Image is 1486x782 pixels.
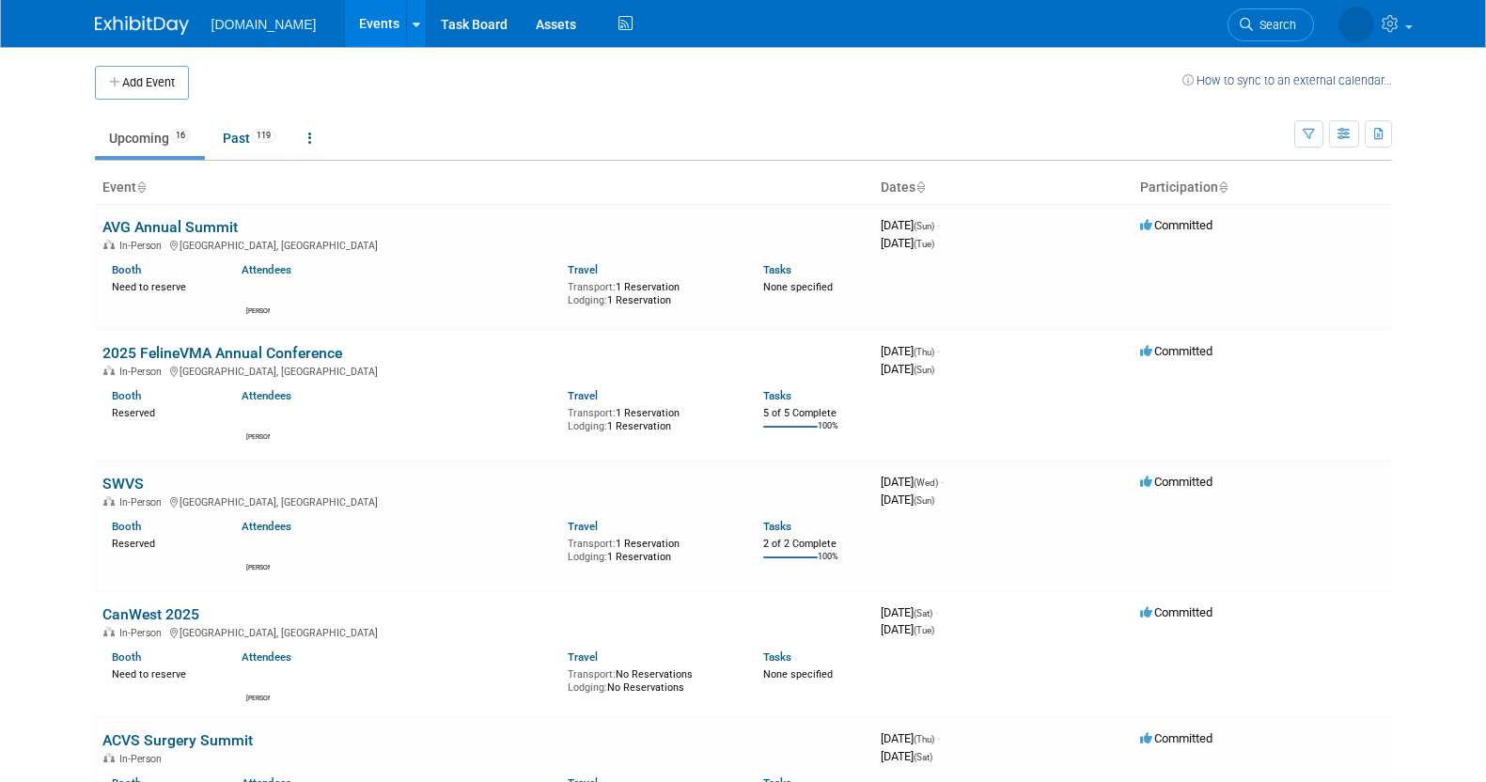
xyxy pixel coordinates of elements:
span: [DATE] [881,218,940,232]
a: Booth [112,520,141,533]
span: (Sun) [914,495,934,506]
a: SWVS [102,475,144,493]
span: (Sun) [914,365,934,375]
span: (Tue) [914,239,934,249]
span: Transport: [568,538,616,550]
img: In-Person Event [103,366,115,375]
img: Shawn Wilkie [247,669,270,692]
td: 100% [818,421,838,446]
a: CanWest 2025 [102,605,199,623]
span: [DATE] [881,731,940,745]
span: - [935,605,938,619]
span: Lodging: [568,551,607,563]
span: Committed [1140,344,1212,358]
img: ExhibitDay [95,16,189,35]
div: Need to reserve [112,665,214,681]
span: [DATE] [881,344,940,358]
span: (Thu) [914,347,934,357]
span: (Wed) [914,477,938,488]
span: 16 [170,129,191,143]
a: Tasks [763,389,791,402]
span: In-Person [119,496,167,508]
a: Attendees [242,650,291,664]
div: [GEOGRAPHIC_DATA], [GEOGRAPHIC_DATA] [102,493,866,508]
span: In-Person [119,366,167,378]
a: Booth [112,263,141,276]
div: [GEOGRAPHIC_DATA], [GEOGRAPHIC_DATA] [102,363,866,378]
span: [DATE] [881,493,934,507]
img: Iuliia Bulow [1338,7,1374,42]
span: (Sun) [914,221,934,231]
span: [DATE] [881,362,934,376]
span: (Tue) [914,625,934,635]
a: Travel [568,263,598,276]
a: AVG Annual Summit [102,218,238,236]
div: [GEOGRAPHIC_DATA], [GEOGRAPHIC_DATA] [102,624,866,639]
a: Booth [112,650,141,664]
img: In-Person Event [103,240,115,249]
th: Event [95,172,873,204]
a: Sort by Event Name [136,180,146,195]
div: 1 Reservation 1 Reservation [568,277,735,306]
span: [DATE] [881,749,932,763]
div: Shawn Wilkie [246,692,270,703]
span: 119 [251,129,276,143]
div: Need to reserve [112,277,214,294]
span: In-Person [119,627,167,639]
span: - [937,218,940,232]
a: Tasks [763,650,791,664]
div: Lucas Smith [246,430,270,442]
div: [GEOGRAPHIC_DATA], [GEOGRAPHIC_DATA] [102,237,866,252]
a: Travel [568,650,598,664]
div: David Han [246,305,270,316]
a: Attendees [242,520,291,533]
span: (Sat) [914,752,932,762]
div: Reserved [112,403,214,420]
span: (Thu) [914,734,934,744]
a: Attendees [242,389,291,402]
span: [DOMAIN_NAME] [211,17,317,32]
span: Committed [1140,475,1212,489]
span: Transport: [568,668,616,680]
a: Upcoming16 [95,120,205,156]
th: Dates [873,172,1133,204]
span: Transport: [568,407,616,419]
div: 5 of 5 Complete [763,407,866,420]
img: Lucas Smith [247,408,270,430]
img: Kiersten Hackett [247,539,270,561]
span: Transport: [568,281,616,293]
a: Tasks [763,520,791,533]
div: 1 Reservation 1 Reservation [568,534,735,563]
a: Search [1228,8,1314,41]
span: None specified [763,281,833,293]
div: Reserved [112,534,214,551]
img: In-Person Event [103,753,115,762]
span: - [937,731,940,745]
span: In-Person [119,753,167,765]
span: - [941,475,944,489]
a: Past119 [209,120,290,156]
img: David Han [247,282,270,305]
span: - [937,344,940,358]
span: [DATE] [881,605,938,619]
span: Committed [1140,218,1212,232]
img: In-Person Event [103,496,115,506]
a: Sort by Start Date [915,180,925,195]
td: 100% [818,552,838,577]
div: 2 of 2 Complete [763,538,866,551]
span: None specified [763,668,833,680]
div: Kiersten Hackett [246,561,270,572]
a: Attendees [242,263,291,276]
span: [DATE] [881,622,934,636]
span: Lodging: [568,294,607,306]
span: [DATE] [881,236,934,250]
span: [DATE] [881,475,944,489]
div: 1 Reservation 1 Reservation [568,403,735,432]
th: Participation [1133,172,1392,204]
span: Committed [1140,605,1212,619]
a: Booth [112,389,141,402]
a: Tasks [763,263,791,276]
img: In-Person Event [103,627,115,636]
span: Lodging: [568,420,607,432]
button: Add Event [95,66,189,100]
